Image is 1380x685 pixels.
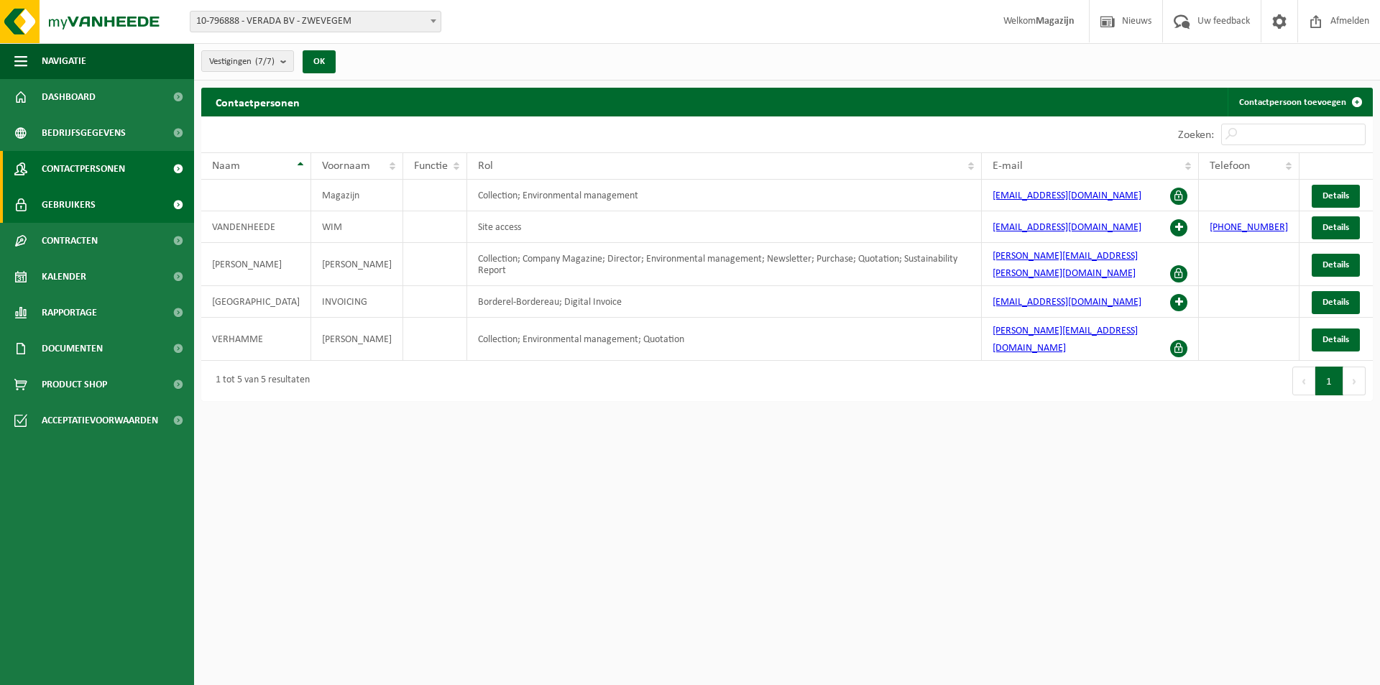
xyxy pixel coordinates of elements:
a: [PERSON_NAME][EMAIL_ADDRESS][PERSON_NAME][DOMAIN_NAME] [993,251,1138,279]
h2: Contactpersonen [201,88,314,116]
td: INVOICING [311,286,403,318]
button: Vestigingen(7/7) [201,50,294,72]
td: Borderel-Bordereau; Digital Invoice [467,286,982,318]
a: [EMAIL_ADDRESS][DOMAIN_NAME] [993,297,1141,308]
a: [EMAIL_ADDRESS][DOMAIN_NAME] [993,222,1141,233]
span: Contracten [42,223,98,259]
span: Naam [212,160,240,172]
a: Details [1312,328,1360,351]
span: Rol [478,160,493,172]
a: [PHONE_NUMBER] [1210,222,1288,233]
span: Voornaam [322,160,370,172]
button: 1 [1315,367,1343,395]
span: Product Shop [42,367,107,403]
span: Details [1322,260,1349,270]
span: E-mail [993,160,1023,172]
span: Acceptatievoorwaarden [42,403,158,438]
span: Dashboard [42,79,96,115]
span: Documenten [42,331,103,367]
a: [EMAIL_ADDRESS][DOMAIN_NAME] [993,190,1141,201]
span: Rapportage [42,295,97,331]
span: Navigatie [42,43,86,79]
td: Magazijn [311,180,403,211]
span: Functie [414,160,448,172]
span: Contactpersonen [42,151,125,187]
span: Details [1322,298,1349,307]
span: Vestigingen [209,51,275,73]
a: Details [1312,185,1360,208]
td: VERHAMME [201,318,311,361]
label: Zoeken: [1178,129,1214,141]
td: VANDENHEEDE [201,211,311,243]
a: Contactpersoon toevoegen [1228,88,1371,116]
span: 10-796888 - VERADA BV - ZWEVEGEM [190,12,441,32]
div: 1 tot 5 van 5 resultaten [208,368,310,394]
td: [PERSON_NAME] [311,243,403,286]
a: Details [1312,254,1360,277]
span: Details [1322,335,1349,344]
td: [GEOGRAPHIC_DATA] [201,286,311,318]
td: Collection; Environmental management; Quotation [467,318,982,361]
span: Bedrijfsgegevens [42,115,126,151]
button: OK [303,50,336,73]
span: Details [1322,223,1349,232]
td: [PERSON_NAME] [201,243,311,286]
button: Next [1343,367,1366,395]
button: Previous [1292,367,1315,395]
span: Gebruikers [42,187,96,223]
td: Collection; Environmental management [467,180,982,211]
td: Site access [467,211,982,243]
a: Details [1312,216,1360,239]
td: Collection; Company Magazine; Director; Environmental management; Newsletter; Purchase; Quotation... [467,243,982,286]
a: Details [1312,291,1360,314]
a: [PERSON_NAME][EMAIL_ADDRESS][DOMAIN_NAME] [993,326,1138,354]
td: [PERSON_NAME] [311,318,403,361]
strong: Magazijn [1036,16,1075,27]
span: 10-796888 - VERADA BV - ZWEVEGEM [190,11,441,32]
count: (7/7) [255,57,275,66]
span: Kalender [42,259,86,295]
span: Details [1322,191,1349,201]
span: Telefoon [1210,160,1250,172]
td: WIM [311,211,403,243]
